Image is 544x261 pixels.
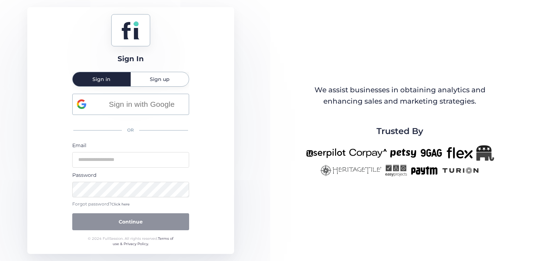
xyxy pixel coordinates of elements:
[410,164,438,176] img: paytm-new.png
[376,124,423,138] span: Trusted By
[349,145,387,161] img: corpay-new.png
[441,164,480,176] img: turion-new.png
[320,164,381,176] img: heritagetile-new.png
[390,145,416,161] img: petsy-new.png
[150,77,170,82] span: Sign up
[447,145,473,161] img: flex-new.png
[92,77,110,82] span: Sign in
[99,98,185,110] span: Sign in with Google
[385,164,407,176] img: easyprojects-new.png
[306,145,346,161] img: userpilot-new.png
[72,123,189,138] div: OR
[118,53,144,64] div: Sign In
[112,202,130,207] span: Click here
[72,171,189,179] div: Password
[306,85,493,107] div: We assist businesses in obtaining analytics and enhancing sales and marketing strategies.
[72,141,189,149] div: Email
[72,213,189,230] button: Continue
[85,236,176,247] div: © 2024 FullSession. All rights reserved.
[420,145,443,161] img: 9gag-new.png
[72,201,189,208] div: Forgot password?
[476,145,494,161] img: Republicanlogo-bw.png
